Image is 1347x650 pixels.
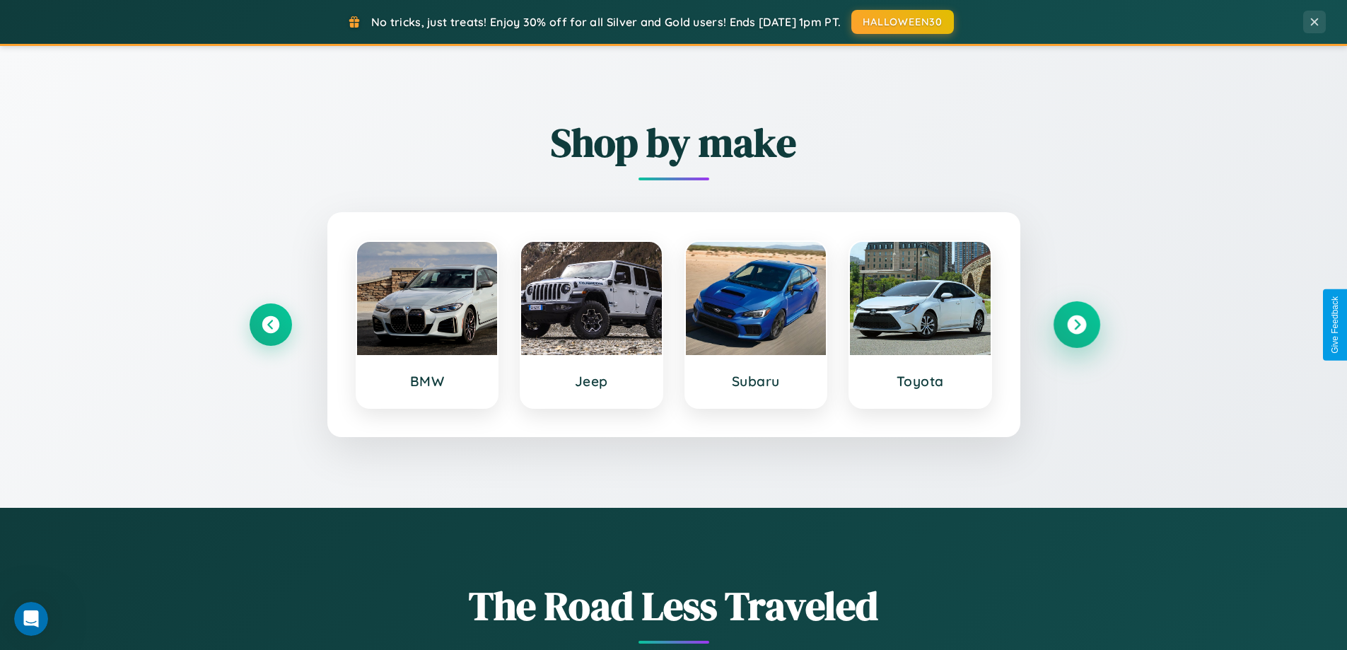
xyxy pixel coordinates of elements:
h2: Shop by make [250,115,1098,170]
iframe: Intercom live chat [14,602,48,636]
h3: BMW [371,373,484,390]
h3: Jeep [535,373,648,390]
div: Give Feedback [1330,296,1340,354]
span: No tricks, just treats! Enjoy 30% off for all Silver and Gold users! Ends [DATE] 1pm PT. [371,15,841,29]
button: HALLOWEEN30 [851,10,954,34]
h1: The Road Less Traveled [250,579,1098,633]
h3: Subaru [700,373,812,390]
h3: Toyota [864,373,976,390]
